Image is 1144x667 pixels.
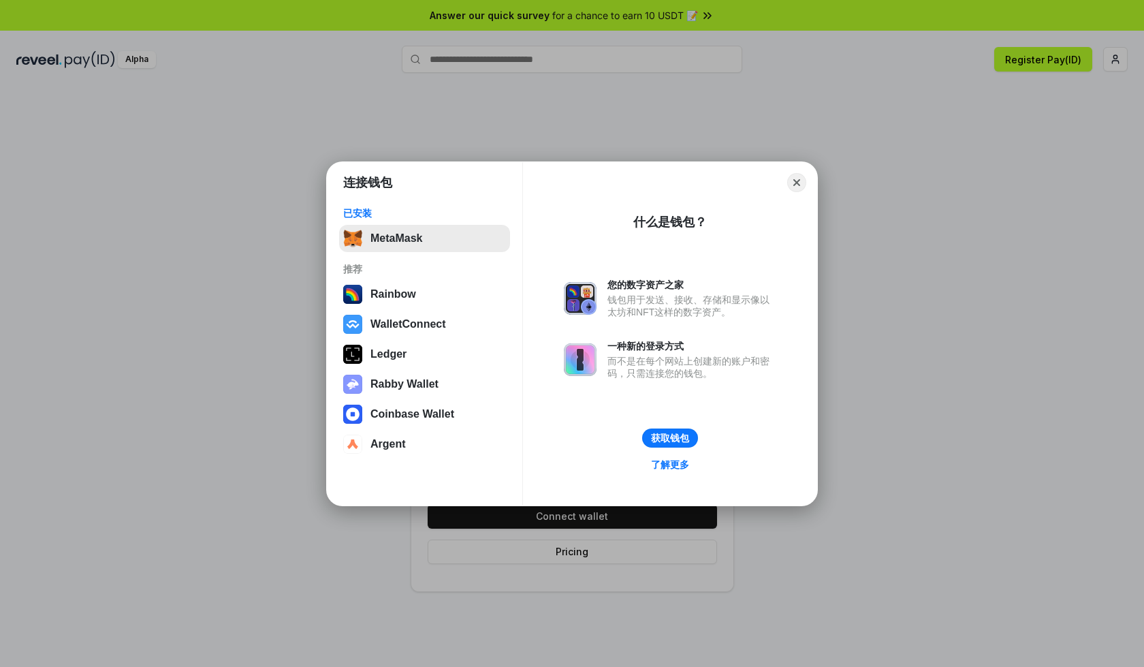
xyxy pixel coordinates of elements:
[370,378,439,390] div: Rabby Wallet
[370,318,446,330] div: WalletConnect
[339,401,510,428] button: Coinbase Wallet
[607,355,776,379] div: 而不是在每个网站上创建新的账户和密码，只需连接您的钱包。
[642,429,698,448] button: 获取钱包
[343,285,362,304] img: svg+xml,%3Csvg%20width%3D%22120%22%20height%3D%22120%22%20viewBox%3D%220%200%20120%20120%22%20fil...
[339,281,510,308] button: Rainbow
[370,288,416,300] div: Rainbow
[370,232,422,245] div: MetaMask
[339,225,510,252] button: MetaMask
[343,405,362,424] img: svg+xml,%3Csvg%20width%3D%2228%22%20height%3D%2228%22%20viewBox%3D%220%200%2028%2028%22%20fill%3D...
[343,375,362,394] img: svg+xml,%3Csvg%20xmlns%3D%22http%3A%2F%2Fwww.w3.org%2F2000%2Fsvg%22%20fill%3D%22none%22%20viewBox...
[651,459,689,471] div: 了解更多
[343,345,362,364] img: svg+xml,%3Csvg%20xmlns%3D%22http%3A%2F%2Fwww.w3.org%2F2000%2Fsvg%22%20width%3D%2228%22%20height%3...
[564,282,597,315] img: svg+xml,%3Csvg%20xmlns%3D%22http%3A%2F%2Fwww.w3.org%2F2000%2Fsvg%22%20fill%3D%22none%22%20viewBox...
[633,214,707,230] div: 什么是钱包？
[339,341,510,368] button: Ledger
[370,438,406,450] div: Argent
[339,431,510,458] button: Argent
[343,263,506,275] div: 推荐
[343,315,362,334] img: svg+xml,%3Csvg%20width%3D%2228%22%20height%3D%2228%22%20viewBox%3D%220%200%2028%2028%22%20fill%3D...
[339,311,510,338] button: WalletConnect
[370,408,454,420] div: Coinbase Wallet
[564,343,597,376] img: svg+xml,%3Csvg%20xmlns%3D%22http%3A%2F%2Fwww.w3.org%2F2000%2Fsvg%22%20fill%3D%22none%22%20viewBox...
[607,279,776,291] div: 您的数字资产之家
[339,371,510,398] button: Rabby Wallet
[343,435,362,454] img: svg+xml,%3Csvg%20width%3D%2228%22%20height%3D%2228%22%20viewBox%3D%220%200%2028%2028%22%20fill%3D...
[651,432,689,444] div: 获取钱包
[343,207,506,219] div: 已安装
[643,456,697,474] a: 了解更多
[343,174,392,191] h1: 连接钱包
[343,229,362,248] img: svg+xml,%3Csvg%20fill%3D%22none%22%20height%3D%2233%22%20viewBox%3D%220%200%2035%2033%22%20width%...
[370,348,407,360] div: Ledger
[607,294,776,318] div: 钱包用于发送、接收、存储和显示像以太坊和NFT这样的数字资产。
[787,173,806,192] button: Close
[607,340,776,352] div: 一种新的登录方式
